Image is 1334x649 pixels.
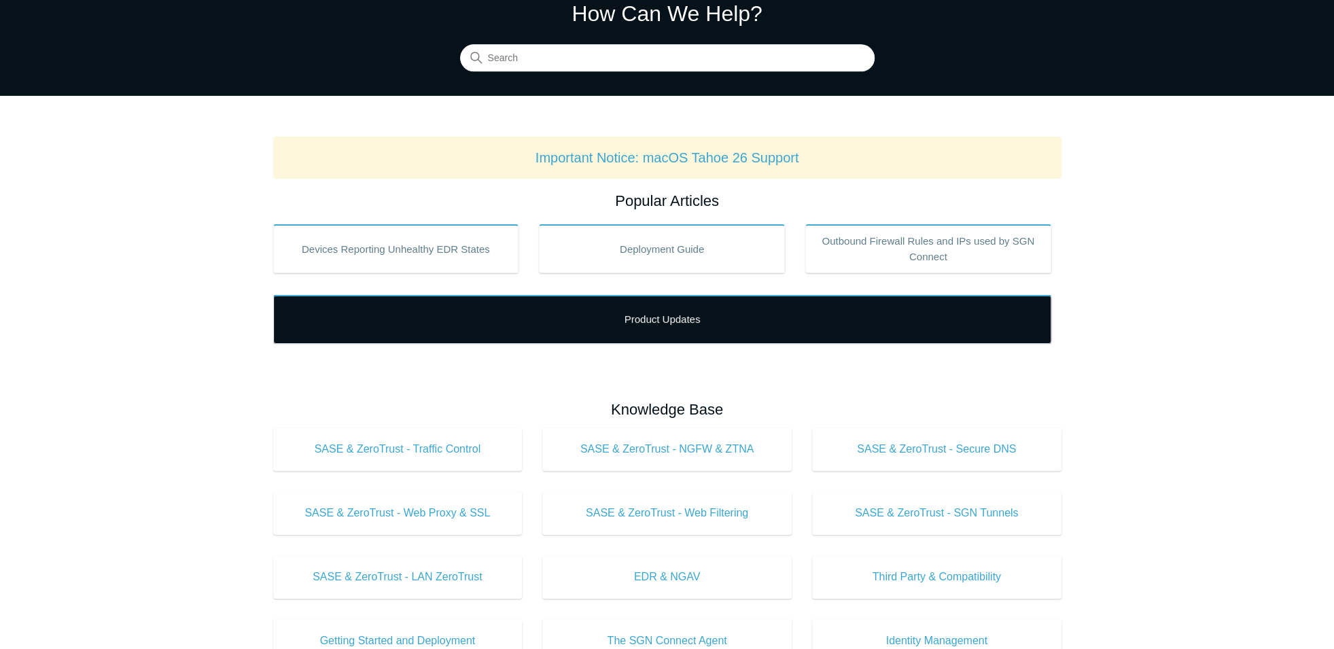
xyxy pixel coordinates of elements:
[294,569,502,585] span: SASE & ZeroTrust - LAN ZeroTrust
[563,633,771,649] span: The SGN Connect Agent
[542,555,792,599] a: EDR & NGAV
[832,569,1041,585] span: Third Party & Compatibility
[542,427,792,471] a: SASE & ZeroTrust - NGFW & ZTNA
[536,150,799,165] a: Important Notice: macOS Tahoe 26 Support
[812,491,1061,535] a: SASE & ZeroTrust - SGN Tunnels
[563,569,771,585] span: EDR & NGAV
[832,505,1041,521] span: SASE & ZeroTrust - SGN Tunnels
[542,491,792,535] a: SASE & ZeroTrust - Web Filtering
[273,190,1061,212] h2: Popular Articles
[294,505,502,521] span: SASE & ZeroTrust - Web Proxy & SSL
[812,427,1061,471] a: SASE & ZeroTrust - Secure DNS
[563,441,771,457] span: SASE & ZeroTrust - NGFW & ZTNA
[832,441,1041,457] span: SASE & ZeroTrust - Secure DNS
[273,224,519,273] a: Devices Reporting Unhealthy EDR States
[563,505,771,521] span: SASE & ZeroTrust - Web Filtering
[273,398,1061,421] h2: Knowledge Base
[539,224,785,273] a: Deployment Guide
[273,555,523,599] a: SASE & ZeroTrust - LAN ZeroTrust
[832,633,1041,649] span: Identity Management
[294,441,502,457] span: SASE & ZeroTrust - Traffic Control
[294,633,502,649] span: Getting Started and Deployment
[805,224,1051,273] a: Outbound Firewall Rules and IPs used by SGN Connect
[273,295,1051,344] a: Product Updates
[812,555,1061,599] a: Third Party & Compatibility
[273,427,523,471] a: SASE & ZeroTrust - Traffic Control
[460,45,875,72] input: Search
[273,491,523,535] a: SASE & ZeroTrust - Web Proxy & SSL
